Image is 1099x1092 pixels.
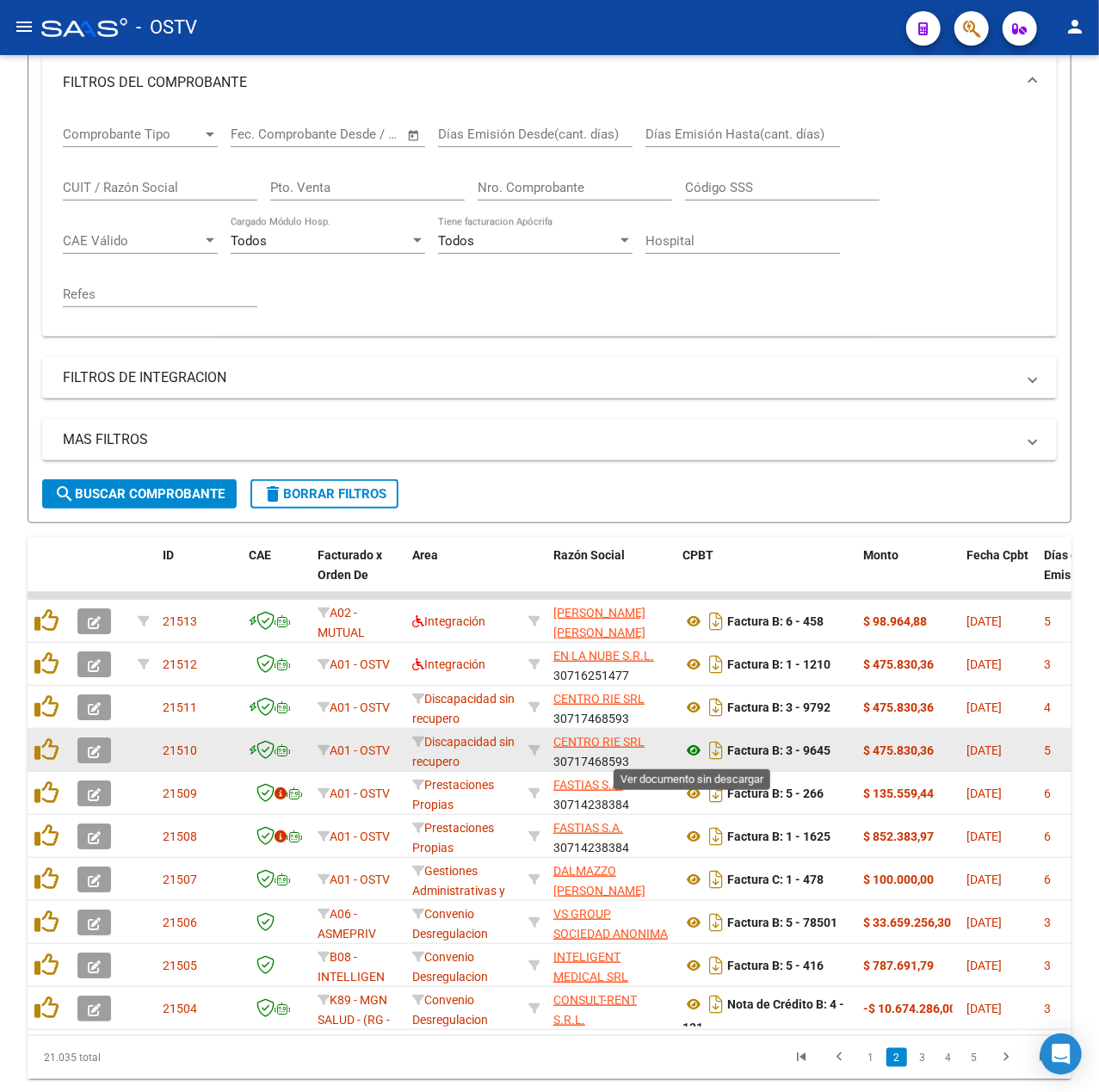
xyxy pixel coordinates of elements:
[861,1048,881,1067] a: 1
[438,233,474,249] span: Todos
[163,614,197,628] span: 21513
[960,537,1037,613] datatable-header-cell: Fecha Cpbt
[163,959,197,972] span: 21505
[863,743,934,757] strong: $ 475.830,36
[163,916,197,929] span: 21506
[163,873,197,886] span: 21507
[1065,16,1085,37] mat-icon: person
[412,614,485,628] span: Integración
[1044,743,1051,757] span: 5
[727,830,830,843] strong: Factura B: 1 - 1625
[727,743,830,757] strong: Factura B: 3 - 9645
[553,818,669,854] div: 30714238384
[42,357,1057,398] mat-expansion-panel-header: FILTROS DE INTEGRACION
[249,548,271,562] span: CAE
[412,548,438,562] span: Area
[966,916,1002,929] span: [DATE]
[553,692,645,706] span: CENTRO RIE SRL
[676,537,856,613] datatable-header-cell: CPBT
[705,866,727,893] i: Descargar documento
[42,55,1057,110] mat-expansion-panel-header: FILTROS DEL COMPROBANTE
[242,537,311,613] datatable-header-cell: CAE
[63,233,202,249] span: CAE Válido
[42,110,1057,336] div: FILTROS DEL COMPROBANTE
[553,603,669,639] div: 27183776601
[330,787,390,800] span: A01 - OSTV
[966,548,1028,562] span: Fecha Cpbt
[856,537,960,613] datatable-header-cell: Monto
[163,743,197,757] span: 21510
[705,909,727,936] i: Descargar documento
[63,430,1016,449] mat-panel-title: MAS FILTROS
[863,959,934,972] strong: $ 787.691,79
[884,1043,910,1072] li: page 2
[1044,959,1051,972] span: 3
[705,990,727,1018] i: Descargar documento
[553,990,669,1027] div: 30710542372
[262,486,386,502] span: Borrar Filtros
[682,997,844,1034] strong: Nota de Crédito B: 4 - 131
[163,787,197,800] span: 21509
[553,689,669,725] div: 30717468593
[163,700,197,714] span: 21511
[863,787,934,800] strong: $ 135.559,44
[63,73,1016,92] mat-panel-title: FILTROS DEL COMPROBANTE
[1028,1048,1060,1067] a: go to last page
[682,548,713,562] span: CPBT
[863,873,934,886] strong: $ 100.000,00
[858,1043,884,1072] li: page 1
[412,657,485,671] span: Integración
[156,537,242,613] datatable-header-cell: ID
[886,1048,907,1067] a: 2
[910,1043,935,1072] li: page 3
[553,649,654,663] span: EN LA NUBE S.R.L.
[863,1002,956,1015] strong: -$ 10.674.286,00
[966,743,1002,757] span: [DATE]
[553,993,637,1027] span: CONSULT-RENT S.R.L.
[553,861,669,898] div: 27386841867
[863,916,951,929] strong: $ 33.659.256,30
[42,479,237,509] button: Buscar Comprobante
[727,916,837,929] strong: Factura B: 5 - 78501
[705,952,727,979] i: Descargar documento
[316,126,399,142] input: Fecha fin
[938,1048,959,1067] a: 4
[14,16,34,37] mat-icon: menu
[163,1002,197,1015] span: 21504
[553,947,669,984] div: 30710462913
[412,907,488,941] span: Convenio Desregulacion
[412,735,515,768] span: Discapacidad sin recupero
[727,959,824,972] strong: Factura B: 5 - 416
[405,537,522,613] datatable-header-cell: Area
[1044,657,1051,671] span: 3
[966,873,1002,886] span: [DATE]
[330,657,390,671] span: A01 - OSTV
[863,700,934,714] strong: $ 475.830,36
[330,743,390,757] span: A01 - OSTV
[412,950,488,984] span: Convenio Desregulacion
[1044,1002,1051,1015] span: 3
[1044,830,1051,843] span: 6
[863,548,898,562] span: Monto
[412,692,515,725] span: Discapacidad sin recupero
[412,993,488,1027] span: Convenio Desregulacion
[705,780,727,807] i: Descargar documento
[961,1043,987,1072] li: page 5
[546,537,676,613] datatable-header-cell: Razón Social
[553,950,628,984] span: INTELIGENT MEDICAL SRL
[705,823,727,850] i: Descargar documento
[966,787,1002,800] span: [DATE]
[727,700,830,714] strong: Factura B: 3 - 9792
[966,1002,1002,1015] span: [DATE]
[553,646,669,682] div: 30716251477
[990,1048,1022,1067] a: go to next page
[412,821,494,854] span: Prestaciones Propias
[318,907,376,941] span: A06 - ASMEPRIV
[330,700,390,714] span: A01 - OSTV
[163,830,197,843] span: 21508
[330,873,390,886] span: A01 - OSTV
[262,484,283,504] mat-icon: delete
[63,368,1016,387] mat-panel-title: FILTROS DE INTEGRACION
[553,732,669,768] div: 30717468593
[966,700,1002,714] span: [DATE]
